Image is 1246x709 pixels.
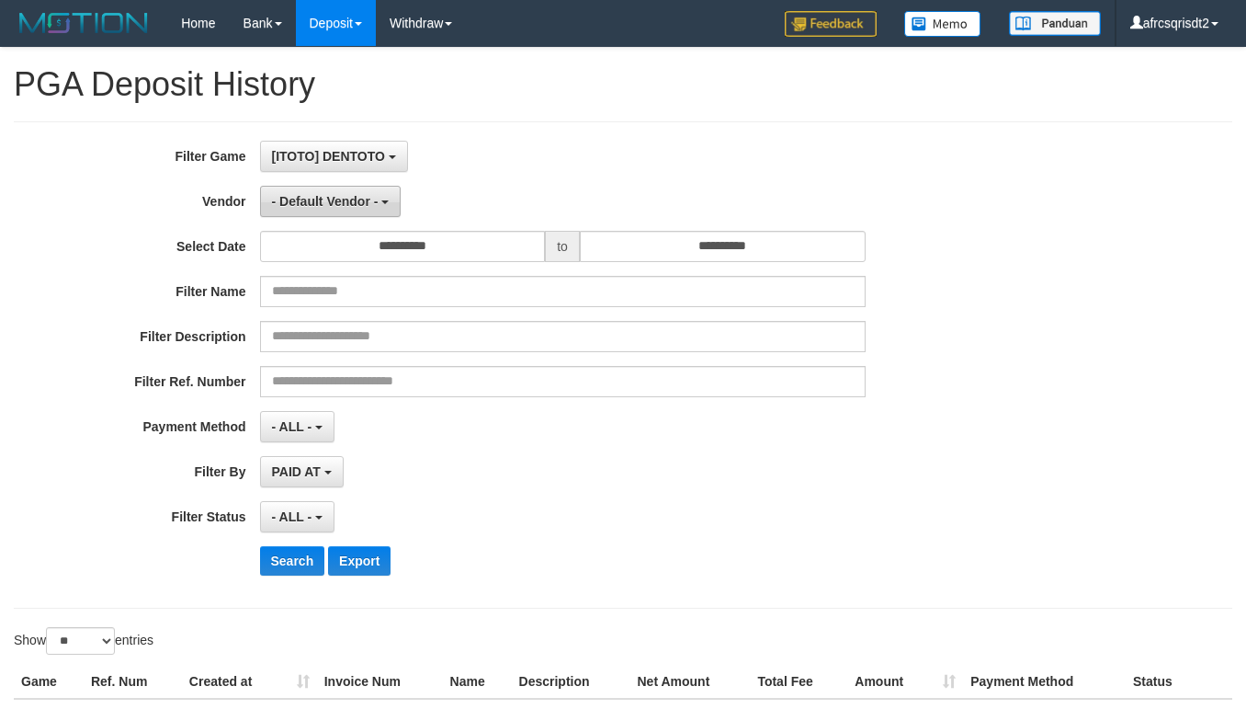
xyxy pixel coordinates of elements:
button: - Default Vendor - [260,186,402,217]
th: Created at [182,665,317,699]
img: Feedback.jpg [785,11,877,37]
th: Amount [847,665,963,699]
label: Show entries [14,627,153,655]
th: Invoice Num [317,665,443,699]
th: Payment Method [963,665,1126,699]
th: Net Amount [630,665,751,699]
span: [ITOTO] DENTOTO [272,149,385,164]
h1: PGA Deposit History [14,66,1232,103]
img: Button%20Memo.svg [904,11,981,37]
span: to [545,231,580,262]
th: Name [443,665,512,699]
th: Status [1126,665,1232,699]
button: - ALL - [260,501,334,532]
th: Total Fee [750,665,847,699]
button: PAID AT [260,456,344,487]
th: Ref. Num [84,665,182,699]
button: [ITOTO] DENTOTO [260,141,408,172]
span: - ALL - [272,509,312,524]
img: panduan.png [1009,11,1101,36]
span: PAID AT [272,464,321,479]
th: Game [14,665,84,699]
select: Showentries [46,627,115,655]
th: Description [512,665,630,699]
span: - ALL - [272,419,312,434]
button: - ALL - [260,411,334,442]
button: Export [328,546,391,576]
button: Search [260,546,325,576]
img: MOTION_logo.png [14,9,153,37]
span: - Default Vendor - [272,194,379,209]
